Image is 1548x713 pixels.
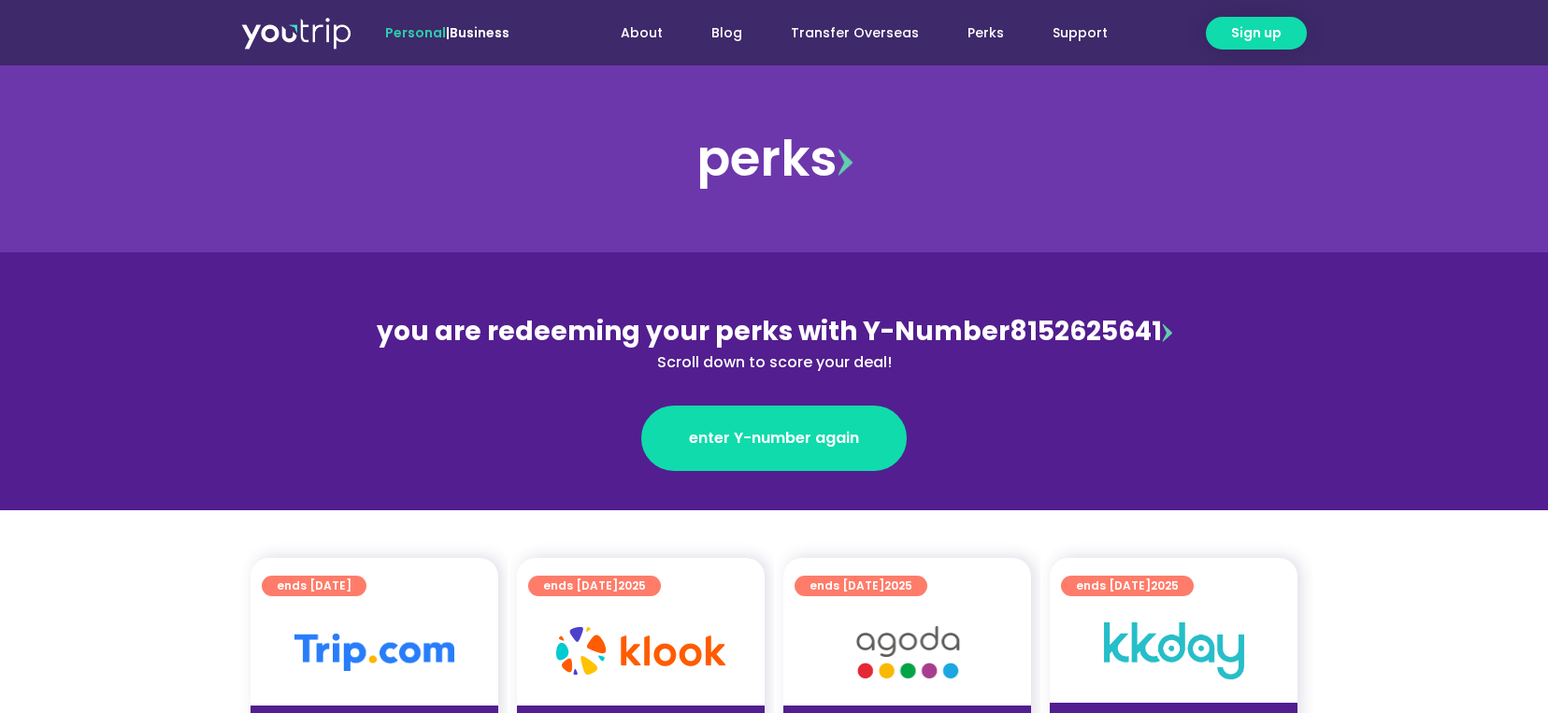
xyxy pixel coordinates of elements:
[641,406,907,471] a: enter Y-number again
[277,576,351,596] span: ends [DATE]
[543,576,646,596] span: ends [DATE]
[1231,23,1282,43] span: Sign up
[1151,578,1179,593] span: 2025
[450,23,509,42] a: Business
[689,427,859,449] span: enter Y-number again
[368,351,1180,374] div: Scroll down to score your deal!
[810,576,912,596] span: ends [DATE]
[1061,576,1194,596] a: ends [DATE]2025
[1076,576,1179,596] span: ends [DATE]
[385,23,446,42] span: Personal
[884,578,912,593] span: 2025
[687,16,767,50] a: Blog
[943,16,1028,50] a: Perks
[560,16,1132,50] nav: Menu
[385,23,509,42] span: |
[262,576,366,596] a: ends [DATE]
[528,576,661,596] a: ends [DATE]2025
[1206,17,1307,50] a: Sign up
[596,16,687,50] a: About
[767,16,943,50] a: Transfer Overseas
[368,312,1180,374] div: 8152625641
[618,578,646,593] span: 2025
[1028,16,1132,50] a: Support
[795,576,927,596] a: ends [DATE]2025
[377,313,1010,349] span: you are redeeming your perks with Y-Number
